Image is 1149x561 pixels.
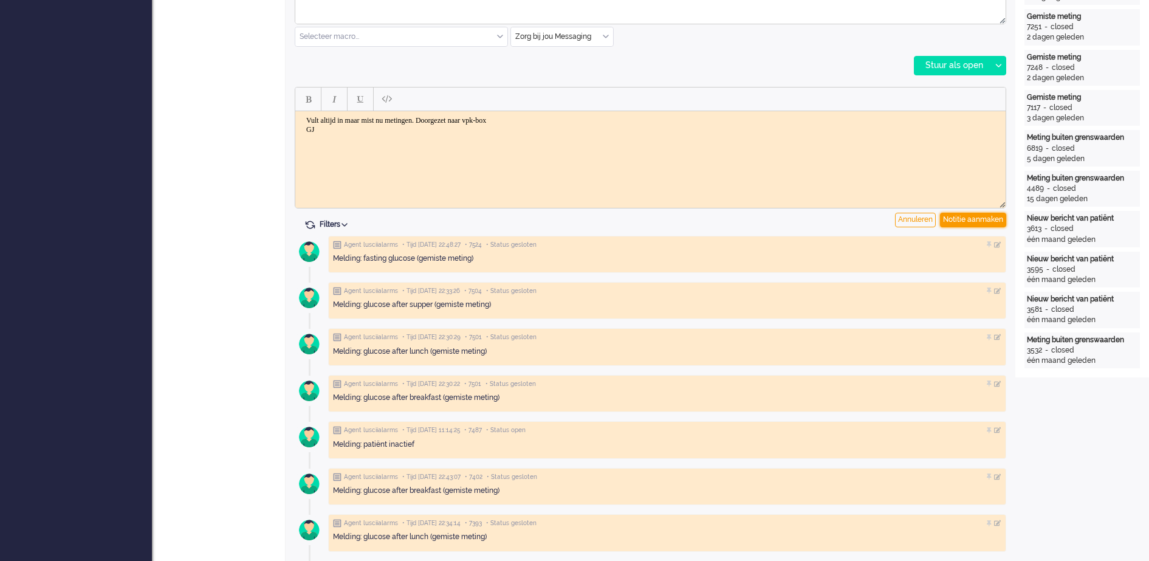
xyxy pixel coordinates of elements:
[1052,63,1075,73] div: closed
[1044,184,1053,194] div: -
[294,422,324,452] img: avatar
[1051,345,1074,356] div: closed
[486,241,537,249] span: • Status gesloten
[295,111,1006,197] iframe: Rich Text Area
[1027,173,1137,184] div: Meting buiten grenswaarden
[333,532,1001,542] div: Melding: glucose after lunch (gemiste meting)
[402,473,461,481] span: • Tijd [DATE] 22:43:07
[333,300,1001,310] div: Melding: glucose after supper (gemiste meting)
[402,380,460,388] span: • Tijd [DATE] 22:30:22
[1027,12,1137,22] div: Gemiste meting
[486,287,537,295] span: • Status gesloten
[1027,194,1137,204] div: 15 dagen geleden
[402,287,460,295] span: • Tijd [DATE] 22:33:26
[402,333,461,342] span: • Tijd [DATE] 22:30:29
[1027,184,1044,194] div: 4489
[294,236,324,267] img: avatar
[1041,22,1051,32] div: -
[1027,275,1137,285] div: één maand geleden
[344,519,398,528] span: Agent lusciialarms
[1027,264,1043,275] div: 3595
[1051,224,1074,234] div: closed
[333,426,341,435] img: ic_note_grey.svg
[1027,315,1137,325] div: één maand geleden
[344,333,398,342] span: Agent lusciialarms
[1043,264,1052,275] div: -
[1043,63,1052,73] div: -
[487,473,537,481] span: • Status gesloten
[333,519,341,528] img: ic_note_grey.svg
[5,5,705,26] body: Rich Text Area. Press ALT-0 for help.
[1049,103,1072,113] div: closed
[914,57,990,75] div: Stuur als open
[344,426,398,435] span: Agent lusciialarms
[485,380,536,388] span: • Status gesloten
[294,329,324,359] img: avatar
[1027,154,1137,164] div: 5 dagen geleden
[1027,92,1137,103] div: Gemiste meting
[465,241,482,249] span: • 7524
[465,333,482,342] span: • 7501
[344,380,398,388] span: Agent lusciialarms
[294,283,324,313] img: avatar
[465,519,482,528] span: • 7393
[320,220,352,229] span: Filters
[333,439,1001,450] div: Melding: patiënt inactief
[333,241,341,249] img: ic_note_grey.svg
[1027,103,1040,113] div: 7117
[333,333,341,342] img: ic_note_grey.svg
[1027,294,1137,305] div: Nieuw bericht van patiënt
[333,473,341,481] img: ic_note_grey.svg
[1041,224,1051,234] div: -
[333,253,1001,264] div: Melding: fasting glucose (gemiste meting)
[294,376,324,406] img: avatar
[333,380,341,388] img: ic_note_grey.svg
[402,426,460,435] span: • Tijd [DATE] 11:14:25
[298,89,318,109] button: Bold
[486,519,537,528] span: • Status gesloten
[1027,213,1137,224] div: Nieuw bericht van patiënt
[402,519,461,528] span: • Tijd [DATE] 22:34:14
[344,241,398,249] span: Agent lusciialarms
[1052,264,1075,275] div: closed
[294,469,324,499] img: avatar
[1043,143,1052,154] div: -
[333,486,1001,496] div: Melding: glucose after breakfast (gemiste meting)
[376,89,397,109] button: Paste plain text
[486,426,526,435] span: • Status open
[1027,224,1041,234] div: 3613
[1027,113,1137,123] div: 3 dagen geleden
[1051,305,1074,315] div: closed
[940,213,1006,227] div: Notitie aanmaken
[1027,335,1137,345] div: Meting buiten grenswaarden
[465,473,482,481] span: • 7402
[1027,73,1137,83] div: 2 dagen geleden
[1042,345,1051,356] div: -
[995,13,1006,24] div: Resize
[464,426,482,435] span: • 7487
[1027,52,1137,63] div: Gemiste meting
[1027,143,1043,154] div: 6819
[344,287,398,295] span: Agent lusciialarms
[464,380,481,388] span: • 7501
[1027,63,1043,73] div: 7248
[1027,133,1137,143] div: Meting buiten grenswaarden
[486,333,537,342] span: • Status gesloten
[294,515,324,545] img: avatar
[333,346,1001,357] div: Melding: glucose after lunch (gemiste meting)
[895,213,936,227] div: Annuleren
[350,89,371,109] button: Underline
[1027,254,1137,264] div: Nieuw bericht van patiënt
[324,89,345,109] button: Italic
[402,241,461,249] span: • Tijd [DATE] 22:48:27
[1027,235,1137,245] div: één maand geleden
[1051,22,1074,32] div: closed
[1053,184,1076,194] div: closed
[1027,345,1042,356] div: 3532
[1027,305,1042,315] div: 3581
[333,287,341,295] img: ic_note_grey.svg
[1027,22,1041,32] div: 7251
[1027,356,1137,366] div: één maand geleden
[464,287,482,295] span: • 7504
